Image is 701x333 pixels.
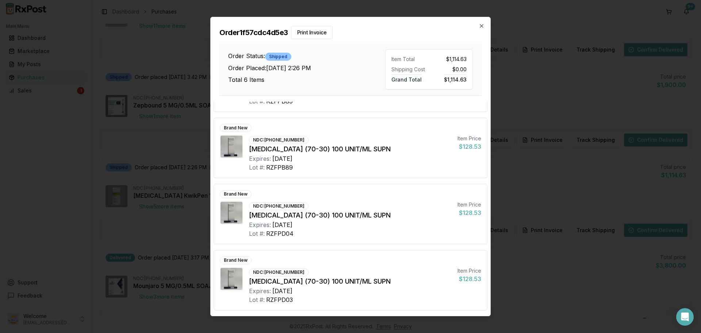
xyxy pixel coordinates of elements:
div: [DATE] [272,287,292,295]
div: $1,114.63 [432,56,467,63]
div: Lot #: [249,229,265,238]
div: RZFPD04 [266,229,294,238]
div: Lot #: [249,163,265,172]
div: RZFPD03 [266,295,293,304]
div: Lot #: [249,97,265,106]
div: Shipped [265,53,291,61]
div: [MEDICAL_DATA] (70-30) 100 UNIT/ML SUPN [249,144,452,154]
div: NDC: [PHONE_NUMBER] [249,136,309,144]
div: Shipping Cost [391,66,426,73]
div: Item Price [457,135,481,142]
div: $128.53 [457,142,481,151]
h3: Total 6 Items [228,75,385,84]
span: $1,114.63 [444,75,467,83]
div: $128.53 [457,208,481,217]
div: Lot #: [249,295,265,304]
div: $128.53 [457,275,481,283]
div: [MEDICAL_DATA] (70-30) 100 UNIT/ML SUPN [249,276,452,287]
h2: Order 1f57cdc4d5e3 [219,26,482,39]
h3: Order Status: [228,52,385,61]
h3: Order Placed: [DATE] 2:26 PM [228,64,385,72]
div: Item Total [391,56,426,63]
div: $0.00 [432,66,467,73]
div: Brand New [220,256,252,264]
div: Item Price [457,201,481,208]
div: Expires: [249,220,271,229]
div: [DATE] [272,220,292,229]
div: NDC: [PHONE_NUMBER] [249,202,309,210]
button: Print Invoice [291,26,333,39]
img: NovoLOG Mix 70/30 FlexPen (70-30) 100 UNIT/ML SUPN [221,268,242,290]
div: Expires: [249,154,271,163]
div: Expires: [249,287,271,295]
img: NovoLOG Mix 70/30 FlexPen (70-30) 100 UNIT/ML SUPN [221,136,242,158]
span: Grand Total [391,75,422,83]
div: Brand New [220,124,252,132]
div: Brand New [220,190,252,198]
div: RZFPB89 [266,163,293,172]
div: [MEDICAL_DATA] (70-30) 100 UNIT/ML SUPN [249,210,452,220]
div: Item Price [457,267,481,275]
div: RZFPB89 [266,97,293,106]
img: NovoLOG Mix 70/30 FlexPen (70-30) 100 UNIT/ML SUPN [221,202,242,224]
div: NDC: [PHONE_NUMBER] [249,268,309,276]
div: [DATE] [272,154,292,163]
